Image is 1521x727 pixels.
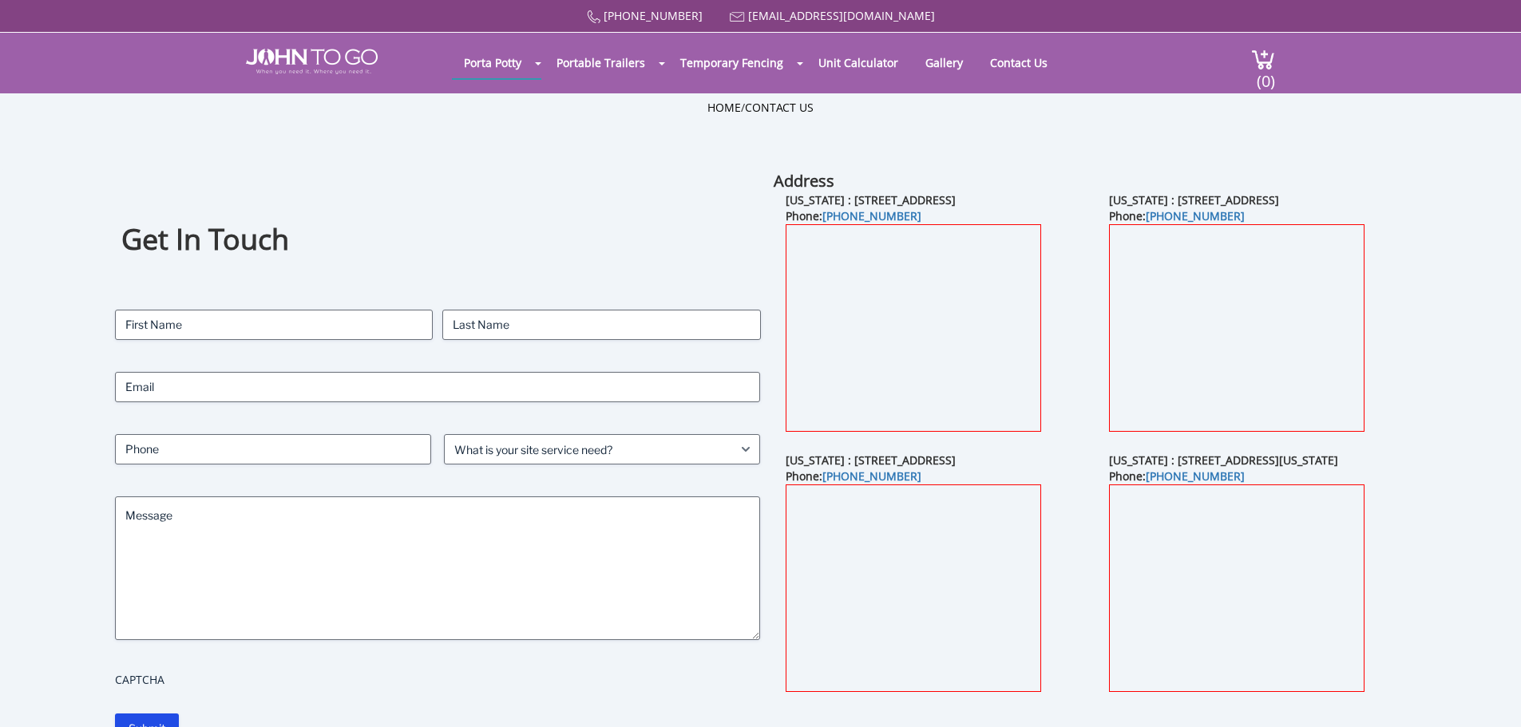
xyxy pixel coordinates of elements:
[1146,468,1245,484] a: [PHONE_NUMBER]
[774,170,834,192] b: Address
[707,100,814,116] ul: /
[745,100,814,115] a: Contact Us
[786,208,921,223] b: Phone:
[913,47,975,78] a: Gallery
[115,372,761,402] input: Email
[1109,208,1245,223] b: Phone:
[786,452,956,468] b: [US_STATE] : [STREET_ADDRESS]
[115,672,761,688] label: CAPTCHA
[587,10,600,24] img: Call
[115,310,433,340] input: First Name
[246,49,378,74] img: JOHN to go
[1146,208,1245,223] a: [PHONE_NUMBER]
[442,310,760,340] input: Last Name
[978,47,1060,78] a: Contact Us
[604,8,703,23] a: [PHONE_NUMBER]
[452,47,533,78] a: Porta Potty
[822,468,921,484] a: [PHONE_NUMBER]
[707,100,741,115] a: Home
[1109,452,1338,468] b: [US_STATE] : [STREET_ADDRESS][US_STATE]
[786,468,921,484] b: Phone:
[1256,57,1275,92] span: (0)
[786,192,956,207] b: [US_STATE] : [STREET_ADDRESS]
[1109,468,1245,484] b: Phone:
[1109,192,1279,207] b: [US_STATE] : [STREET_ADDRESS]
[545,47,657,78] a: Portable Trailers
[748,8,935,23] a: [EMAIL_ADDRESS][DOMAIN_NAME]
[121,220,754,259] h1: Get In Touch
[1457,663,1521,727] button: Live Chat
[115,434,431,464] input: Phone
[806,47,910,78] a: Unit Calculator
[1251,49,1275,70] img: cart a
[822,208,921,223] a: [PHONE_NUMBER]
[730,12,745,22] img: Mail
[668,47,795,78] a: Temporary Fencing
